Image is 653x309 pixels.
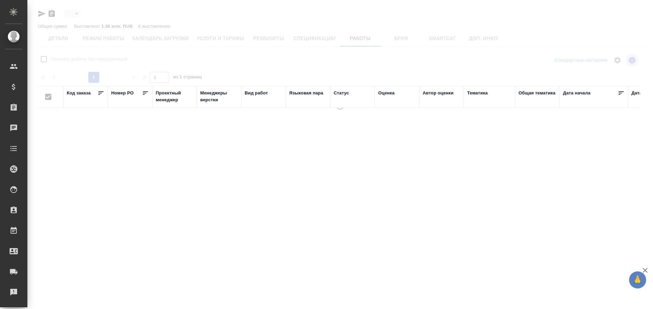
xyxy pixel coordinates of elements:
div: Проектный менеджер [156,90,193,103]
div: Статус [334,90,349,96]
div: Дата начала [563,90,590,96]
div: Номер PO [111,90,133,96]
button: 🙏 [629,271,646,288]
div: Общая тематика [518,90,555,96]
div: Вид работ [245,90,268,96]
div: Автор оценки [423,90,453,96]
div: Оценка [378,90,395,96]
div: Языковая пара [289,90,323,96]
div: Менеджеры верстки [200,90,238,103]
span: 🙏 [632,273,643,287]
div: Тематика [467,90,488,96]
div: Код заказа [67,90,91,96]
